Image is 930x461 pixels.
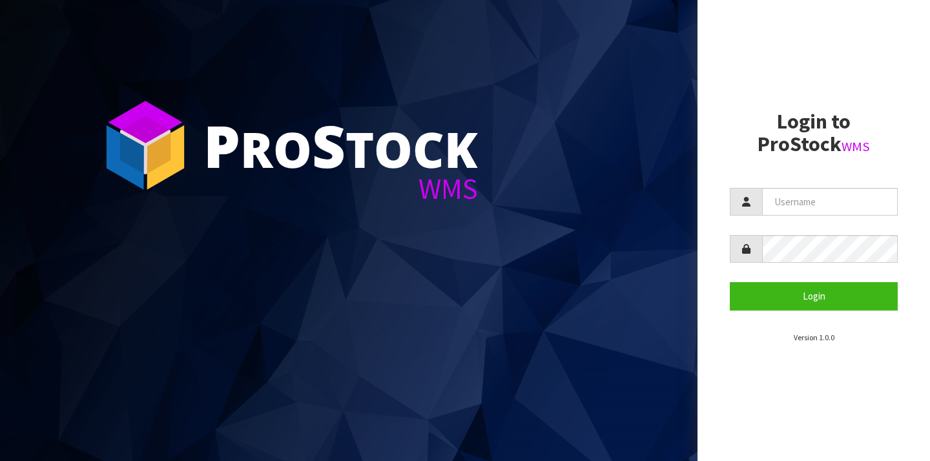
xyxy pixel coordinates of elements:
span: P [203,106,240,185]
small: Version 1.0.0 [794,333,834,342]
h2: Login to ProStock [730,110,898,156]
img: ProStock Cube [97,97,194,194]
div: WMS [203,174,478,203]
span: S [312,106,346,185]
div: ro tock [203,116,478,174]
small: WMS [842,138,870,155]
input: Username [762,188,898,216]
button: Login [730,282,898,310]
